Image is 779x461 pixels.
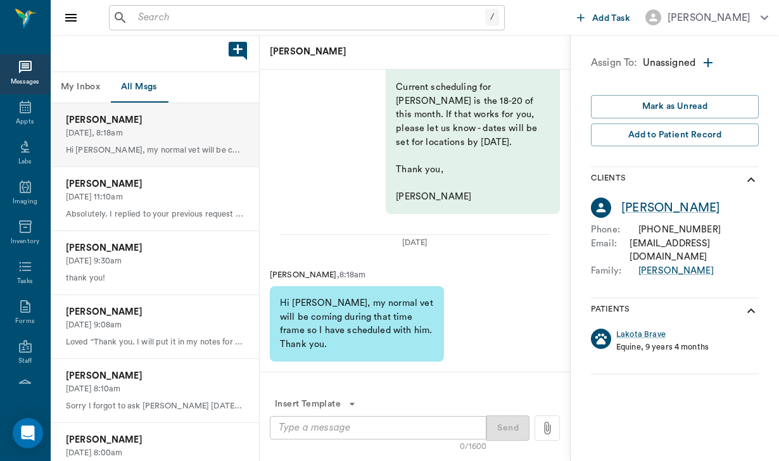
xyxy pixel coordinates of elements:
[591,223,638,237] p: Phone :
[630,237,759,264] div: [EMAIL_ADDRESS][DOMAIN_NAME]
[460,441,486,453] div: 0/1600
[270,269,337,281] p: [PERSON_NAME]
[13,197,37,206] div: Imaging
[744,303,759,319] svg: show more
[591,123,759,147] button: Add to Patient Record
[591,237,630,264] p: Email :
[16,117,34,127] div: Appts
[51,72,110,103] button: My Inbox
[591,172,626,187] p: Clients
[591,55,638,75] p: Assign To:
[17,277,33,286] div: Tasks
[66,400,244,412] p: Sorry I forgot to ask [PERSON_NAME] [DATE], she said no not [DATE] thank you though
[621,199,720,217] a: [PERSON_NAME]
[66,336,244,348] p: Loved “Thank you. I will put it in my notes for next time.”
[15,317,34,326] div: Forms
[66,305,244,319] p: [PERSON_NAME]
[591,95,759,118] button: Mark as Unread
[11,77,40,87] div: Messages
[638,264,714,278] a: [PERSON_NAME]
[638,223,721,237] div: [PHONE_NUMBER]
[270,393,361,416] button: Insert Template
[11,237,39,246] div: Inventory
[66,208,244,220] p: Absolutely. I replied to your previous request on 7/23. I will give you a call to make sure that ...
[58,5,84,30] button: Close drawer
[51,72,259,103] div: Message tabs
[668,10,750,25] div: [PERSON_NAME]
[643,55,759,75] div: Unassigned
[572,6,635,29] button: Add Task
[270,45,555,59] p: [PERSON_NAME]
[66,319,244,331] p: [DATE] 9:08am
[66,144,244,156] p: Hi [PERSON_NAME], my normal vet will be coming during that time frame so I have scheduled with hi...
[280,237,550,249] div: [DATE]
[66,113,244,127] p: [PERSON_NAME]
[744,172,759,187] svg: show more
[591,264,638,278] p: Family :
[66,383,244,395] p: [DATE] 8:10am
[270,286,444,361] div: Hi [PERSON_NAME], my normal vet will be coming during that time frame so I have scheduled with hi...
[616,329,666,341] a: Lakota Brave
[66,127,244,139] p: [DATE], 8:18am
[18,157,32,167] div: Labs
[110,72,167,103] button: All Msgs
[616,341,709,353] p: Equine, 9 years 4 months
[66,177,244,191] p: [PERSON_NAME]
[591,303,630,319] p: Patients
[66,369,244,383] p: [PERSON_NAME]
[635,6,778,29] button: [PERSON_NAME]
[66,447,244,459] p: [DATE] 8:00am
[18,357,32,366] div: Staff
[66,191,244,203] p: [DATE] 11:10am
[13,418,43,448] div: Open Intercom Messenger
[66,255,244,267] p: [DATE] 9:30am
[485,9,499,26] div: /
[66,272,244,284] p: thank you!
[66,433,244,447] p: [PERSON_NAME]
[133,9,485,27] input: Search
[386,43,560,214] div: Hey [PERSON_NAME]! Current scheduling for [PERSON_NAME] is the 18-20 of this month. If that works...
[337,269,366,281] p: , 8:18am
[66,241,244,255] p: [PERSON_NAME]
